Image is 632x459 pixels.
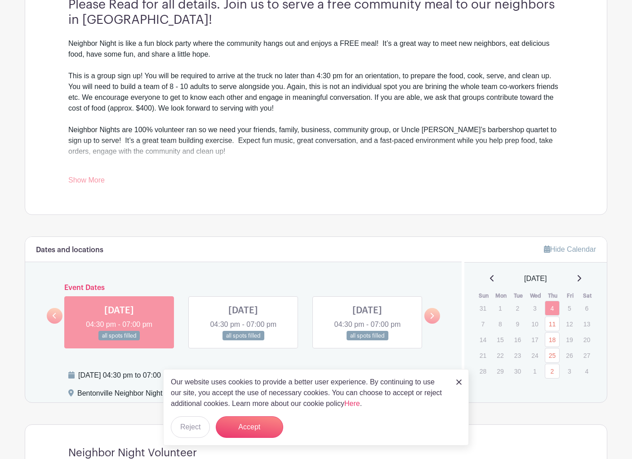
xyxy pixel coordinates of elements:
[68,114,564,168] div: Neighbor Nights are 100% volunteer ran so we need your friends, family, business, community group...
[545,301,560,316] a: 4
[510,317,525,331] p: 9
[456,379,462,385] img: close_button-5f87c8562297e5c2d7936805f587ecaba9071eb48480494691a3f1689db116b3.svg
[545,316,560,331] a: 11
[493,333,507,347] p: 15
[171,377,447,409] p: Our website uses cookies to provide a better user experience. By continuing to use our site, you ...
[216,416,283,438] button: Accept
[545,348,560,363] a: 25
[475,291,493,300] th: Sun
[579,301,594,315] p: 6
[579,364,594,378] p: 4
[493,317,507,331] p: 8
[510,364,525,378] p: 30
[476,348,490,362] p: 21
[527,364,542,378] p: 1
[493,348,507,362] p: 22
[476,333,490,347] p: 14
[562,317,577,331] p: 12
[36,246,103,254] h6: Dates and locations
[545,332,560,347] a: 18
[493,364,507,378] p: 29
[524,273,547,284] span: [DATE]
[545,364,560,379] a: 2
[562,301,577,315] p: 5
[62,284,424,292] h6: Event Dates
[527,317,542,331] p: 10
[510,291,527,300] th: Tue
[68,38,564,114] div: Neighbor Night is like a fun block party where the community hangs out and enjoys a FREE meal! It...
[544,245,596,253] a: Hide Calendar
[579,317,594,331] p: 13
[527,291,544,300] th: Wed
[476,317,490,331] p: 7
[476,301,490,315] p: 31
[77,388,240,402] div: Bentonville Neighbor Night , [STREET_ADDRESS]
[171,416,210,438] button: Reject
[579,333,594,347] p: 20
[492,291,510,300] th: Mon
[510,348,525,362] p: 23
[579,348,594,362] p: 27
[510,301,525,315] p: 2
[527,333,542,347] p: 17
[68,176,105,187] a: Show More
[562,364,577,378] p: 3
[527,301,542,315] p: 3
[562,348,577,362] p: 26
[561,291,579,300] th: Fri
[544,291,562,300] th: Thu
[344,400,360,407] a: Here
[527,348,542,362] p: 24
[476,364,490,378] p: 28
[493,301,507,315] p: 1
[579,291,596,300] th: Sat
[510,333,525,347] p: 16
[562,333,577,347] p: 19
[78,370,319,381] div: [DATE] 04:30 pm to 07:00 pm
